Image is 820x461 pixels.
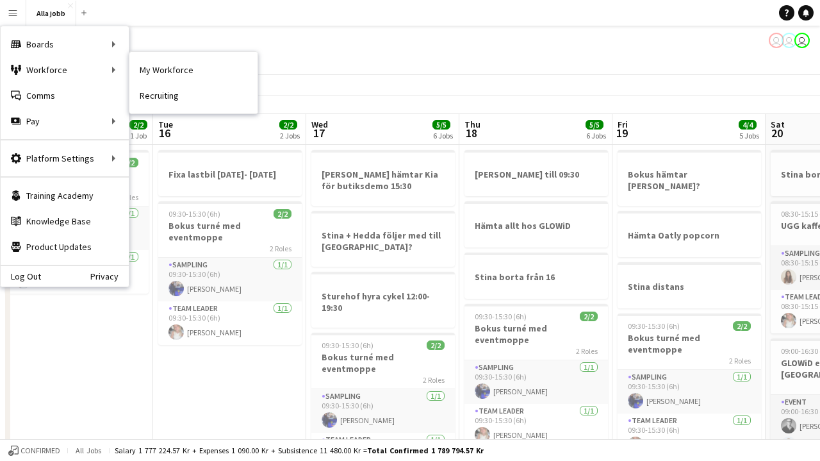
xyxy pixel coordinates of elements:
[464,271,608,283] h3: Stina borta från 16
[156,126,173,140] span: 16
[464,150,608,196] app-job-card: [PERSON_NAME] till 09:30
[129,83,258,108] a: Recruiting
[427,340,445,350] span: 2/2
[618,119,628,130] span: Fri
[270,244,291,253] span: 2 Roles
[1,183,129,208] a: Training Academy
[769,33,784,48] app-user-avatar: Hedda Lagerbielke
[309,126,328,140] span: 17
[769,126,785,140] span: 20
[423,375,445,385] span: 2 Roles
[158,119,173,130] span: Tue
[464,360,608,404] app-card-role: Sampling1/109:30-15:30 (6h)[PERSON_NAME]
[1,208,129,234] a: Knowledge Base
[311,389,455,433] app-card-role: Sampling1/109:30-15:30 (6h)[PERSON_NAME]
[158,150,302,196] app-job-card: Fixa lastbil [DATE]- [DATE]
[1,271,41,281] a: Log Out
[1,31,129,57] div: Boards
[618,414,761,457] app-card-role: Team Leader1/109:30-15:30 (6h)[PERSON_NAME]
[1,57,129,83] div: Workforce
[311,351,455,374] h3: Bokus turné med eventmoppe
[464,201,608,247] app-job-card: Hämta allt hos GLOWiD
[782,33,797,48] app-user-avatar: Hedda Lagerbielke
[115,446,484,455] div: Salary 1 777 224.57 kr + Expenses 1 090.00 kr + Subsistence 11 480.00 kr =
[618,281,761,292] h3: Stina distans
[618,314,761,457] app-job-card: 09:30-15:30 (6h)2/2Bokus turné med eventmoppe2 RolesSampling1/109:30-15:30 (6h)[PERSON_NAME]Team ...
[586,120,603,130] span: 5/5
[279,120,297,130] span: 2/2
[311,211,455,267] app-job-card: Stina + Hedda följer med till [GEOGRAPHIC_DATA]?
[129,57,258,83] a: My Workforce
[586,131,606,140] div: 6 Jobs
[73,446,104,455] span: All jobs
[311,169,455,192] h3: [PERSON_NAME] hämtar Kia för butiksdemo 15:30
[464,220,608,231] h3: Hämta allt hos GLOWiD
[158,301,302,345] app-card-role: Team Leader1/109:30-15:30 (6h)[PERSON_NAME]
[158,258,302,301] app-card-role: Sampling1/109:30-15:30 (6h)[PERSON_NAME]
[618,370,761,414] app-card-role: Sampling1/109:30-15:30 (6h)[PERSON_NAME]
[311,290,455,314] h3: Sturehof hyra cykel 12:00-19:30
[464,404,608,448] app-card-role: Team Leader1/109:30-15:30 (6h)[PERSON_NAME]
[580,312,598,321] span: 2/2
[26,1,76,26] button: Alla jobb
[311,272,455,328] app-job-card: Sturehof hyra cykel 12:00-19:30
[1,234,129,260] a: Product Updates
[628,321,680,331] span: 09:30-15:30 (6h)
[464,169,608,180] h3: [PERSON_NAME] till 09:30
[158,201,302,345] app-job-card: 09:30-15:30 (6h)2/2Bokus turné med eventmoppe2 RolesSampling1/109:30-15:30 (6h)[PERSON_NAME]Team ...
[158,169,302,180] h3: Fixa lastbil [DATE]- [DATE]
[618,332,761,355] h3: Bokus turné med eventmoppe
[274,209,291,219] span: 2/2
[129,120,147,130] span: 2/2
[1,83,129,108] a: Comms
[739,120,757,130] span: 4/4
[6,444,62,458] button: Confirmed
[280,131,300,140] div: 2 Jobs
[168,209,220,219] span: 09:30-15:30 (6h)
[432,120,450,130] span: 5/5
[464,119,480,130] span: Thu
[618,230,761,241] h3: Hämta Oatly popcorn
[771,119,785,130] span: Sat
[311,150,455,206] app-job-card: [PERSON_NAME] hämtar Kia för butiksdemo 15:30
[1,146,129,171] div: Platform Settings
[618,150,761,206] app-job-card: Bokus hämtar [PERSON_NAME]?
[618,169,761,192] h3: Bokus hämtar [PERSON_NAME]?
[618,211,761,257] app-job-card: Hämta Oatly popcorn
[20,446,60,455] span: Confirmed
[618,262,761,308] app-job-card: Stina distans
[1,108,129,134] div: Pay
[433,131,453,140] div: 6 Jobs
[576,346,598,356] span: 2 Roles
[464,304,608,448] app-job-card: 09:30-15:30 (6h)2/2Bokus turné med eventmoppe2 RolesSampling1/109:30-15:30 (6h)[PERSON_NAME]Team ...
[739,131,759,140] div: 5 Jobs
[130,131,147,140] div: 1 Job
[158,220,302,243] h3: Bokus turné med eventmoppe
[311,119,328,130] span: Wed
[475,312,527,321] span: 09:30-15:30 (6h)
[794,33,810,48] app-user-avatar: Stina Dahl
[322,340,373,350] span: 09:30-15:30 (6h)
[90,271,129,281] a: Privacy
[616,126,628,140] span: 19
[311,230,455,253] h3: Stina + Hedda följer med till [GEOGRAPHIC_DATA]?
[733,321,751,331] span: 2/2
[464,323,608,346] h3: Bokus turné med eventmoppe
[463,126,480,140] span: 18
[464,253,608,299] app-job-card: Stina borta från 16
[367,446,484,455] span: Total Confirmed 1 789 794.57 kr
[729,356,751,365] span: 2 Roles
